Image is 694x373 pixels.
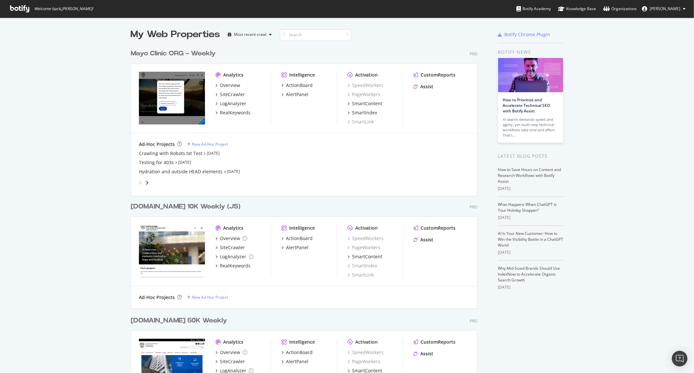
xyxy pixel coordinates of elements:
a: ActionBoard [281,235,313,242]
a: Overview [215,235,247,242]
a: Hydration and outside HEAD elements [139,168,223,175]
div: CustomReports [421,225,456,231]
div: angle-left [136,178,145,188]
div: Assist [420,351,433,357]
div: Botify news [498,49,564,56]
div: Intelligence [289,72,315,78]
div: Overview [220,82,240,89]
a: Overview [215,82,240,89]
div: ActionBoard [286,235,313,242]
a: SmartIndex [347,263,377,269]
div: Analytics [223,339,243,345]
img: How to Prioritize and Accelerate Technical SEO with Botify Assist [498,58,563,92]
div: AlertPanel [286,244,308,251]
div: New Ad-Hoc Project [192,294,228,300]
div: Assist [420,83,433,90]
a: How to Prioritize and Accelerate Technical SEO with Botify Assist [503,97,550,114]
a: SmartIndex [347,109,377,116]
a: SpeedWorkers [347,235,384,242]
div: CustomReports [421,339,456,345]
a: PageWorkers [347,91,380,98]
div: SmartContent [352,253,382,260]
a: Why Mid-Sized Brands Should Use IndexNow to Accelerate Organic Search Growth [498,265,560,283]
div: [DATE] [498,215,564,221]
a: AlertPanel [281,244,308,251]
div: SmartIndex [352,109,377,116]
div: New Ad-Hoc Project [192,141,228,147]
a: SmartLink [347,119,374,125]
a: AI Is Your New Customer: How to Win the Visibility Battle in a ChatGPT World [498,231,564,248]
a: Assist [414,351,433,357]
a: Botify Chrome Plugin [498,31,551,38]
a: LogAnalyzer [215,253,253,260]
a: RealKeywords [215,109,251,116]
div: Overview [220,235,240,242]
a: PageWorkers [347,244,380,251]
a: [DOMAIN_NAME] 50K Weekly [131,316,230,325]
div: [DATE] [498,250,564,255]
a: Testing for 403s [139,159,174,166]
div: Pro [470,318,477,324]
div: [DATE] [498,284,564,290]
a: ActionBoard [281,82,313,89]
div: Intelligence [289,339,315,345]
a: New Ad-Hoc Project [187,294,228,300]
a: AlertPanel [281,358,308,365]
div: Pro [470,204,477,210]
a: AlertPanel [281,91,308,98]
div: [DATE] [498,186,564,192]
a: What Happens When ChatGPT Is Your Holiday Shopper? [498,202,557,213]
a: SiteCrawler [215,244,245,251]
div: Analytics [223,72,243,78]
a: SpeedWorkers [347,349,384,356]
div: SiteCrawler [220,244,245,251]
a: How to Save Hours on Content and Research Workflows with Botify Assist [498,167,561,184]
a: Crawling with Robots.txt Test [139,150,202,157]
div: LogAnalyzer [220,100,246,107]
a: SpeedWorkers [347,82,384,89]
a: Mayo Clinic ORG - Weekly [131,49,218,58]
a: Assist [414,237,433,243]
div: My Web Properties [131,28,220,41]
div: Activation [355,225,378,231]
a: RealKeywords [215,263,251,269]
a: LogAnalyzer [215,100,246,107]
div: SmartLink [347,272,374,278]
a: [DATE] [227,169,240,174]
div: Latest Blog Posts [498,152,564,160]
div: Ad-Hoc Projects [139,141,175,148]
div: SmartContent [352,100,382,107]
img: college.mayo.edu [139,225,205,278]
div: LogAnalyzer [220,253,246,260]
a: SiteCrawler [215,91,245,98]
a: [DATE] [207,151,220,156]
a: SmartContent [347,100,382,107]
div: RealKeywords [220,263,251,269]
a: PageWorkers [347,358,380,365]
a: [DOMAIN_NAME] 10K Weekly (JS) [131,202,243,211]
div: Activation [355,339,378,345]
div: CustomReports [421,72,456,78]
div: SiteCrawler [220,358,245,365]
a: ActionBoard [281,349,313,356]
div: Knowledge Base [558,6,596,12]
div: [DOMAIN_NAME] 10K Weekly (JS) [131,202,240,211]
a: Assist [414,83,433,90]
div: angle-right [145,179,149,186]
div: Ad-Hoc Projects [139,294,175,301]
div: Open Intercom Messenger [672,351,687,366]
div: [DOMAIN_NAME] 50K Weekly [131,316,227,325]
div: Activation [355,72,378,78]
div: Pro [470,51,477,57]
div: ActionBoard [286,349,313,356]
img: mayoclinic.org [139,72,205,124]
span: Jose Fausto Martinez [650,6,680,11]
